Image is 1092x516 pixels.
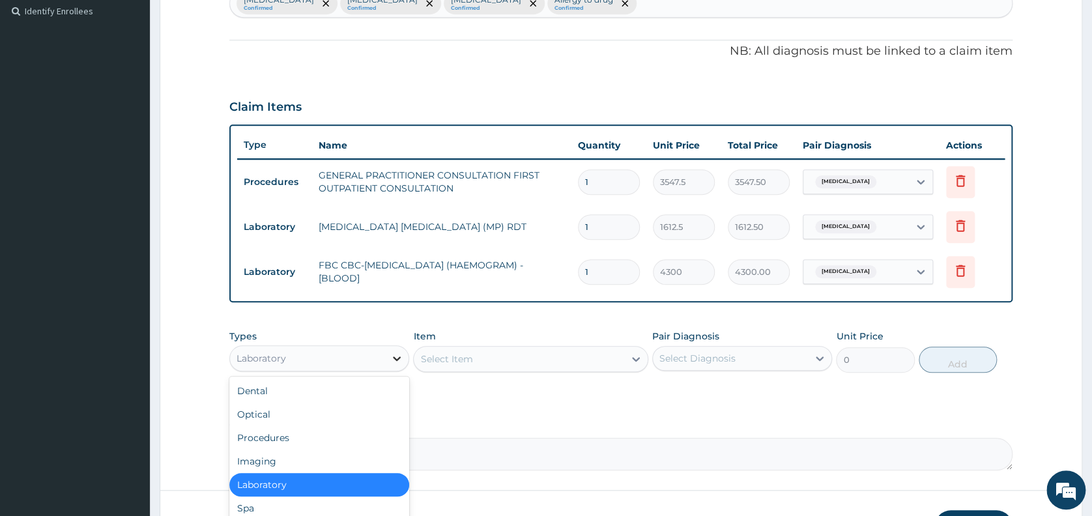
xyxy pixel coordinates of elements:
span: We're online! [76,164,180,296]
label: Item [413,330,435,343]
th: Type [237,133,312,157]
span: [MEDICAL_DATA] [815,265,876,278]
div: Dental [229,379,409,403]
div: Select Item [420,352,472,365]
td: [MEDICAL_DATA] [MEDICAL_DATA] (MP) RDT [312,214,571,240]
th: Unit Price [646,132,721,158]
small: Confirmed [347,5,418,12]
button: Add [919,347,997,373]
span: [MEDICAL_DATA] [815,175,876,188]
label: Comment [229,420,1013,431]
td: Procedures [237,170,312,194]
div: Chat with us now [68,73,219,90]
div: Optical [229,403,409,426]
img: d_794563401_company_1708531726252_794563401 [24,65,53,98]
small: Confirmed [451,5,521,12]
div: Select Diagnosis [659,352,736,365]
small: Confirmed [244,5,314,12]
p: NB: All diagnosis must be linked to a claim item [229,43,1013,60]
h3: Claim Items [229,100,302,115]
div: Procedures [229,426,409,450]
td: Laboratory [237,260,312,284]
small: Confirmed [554,5,613,12]
div: Laboratory [229,473,409,496]
div: Imaging [229,450,409,473]
td: FBC CBC-[MEDICAL_DATA] (HAEMOGRAM) - [BLOOD] [312,252,571,291]
th: Actions [940,132,1005,158]
label: Types [229,331,257,342]
label: Pair Diagnosis [652,330,719,343]
td: Laboratory [237,215,312,239]
th: Name [312,132,571,158]
td: GENERAL PRACTITIONER CONSULTATION FIRST OUTPATIENT CONSULTATION [312,162,571,201]
div: Laboratory [237,352,286,365]
label: Unit Price [836,330,883,343]
th: Quantity [571,132,646,158]
div: Minimize live chat window [214,7,245,38]
span: [MEDICAL_DATA] [815,220,876,233]
textarea: Type your message and hit 'Enter' [7,356,248,401]
th: Pair Diagnosis [796,132,940,158]
th: Total Price [721,132,796,158]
